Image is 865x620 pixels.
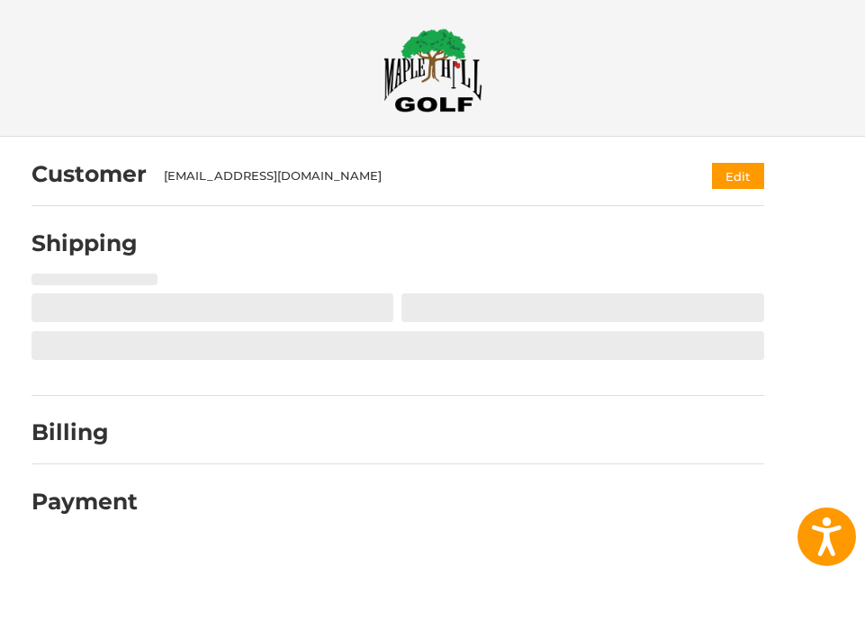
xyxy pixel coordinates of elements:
[32,229,138,257] h2: Shipping
[716,571,865,620] iframe: Google Customer Reviews
[712,163,764,189] button: Edit
[32,488,138,516] h2: Payment
[164,167,677,185] div: [EMAIL_ADDRESS][DOMAIN_NAME]
[32,418,137,446] h2: Billing
[383,28,482,112] img: Maple Hill Golf
[32,160,147,188] h2: Customer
